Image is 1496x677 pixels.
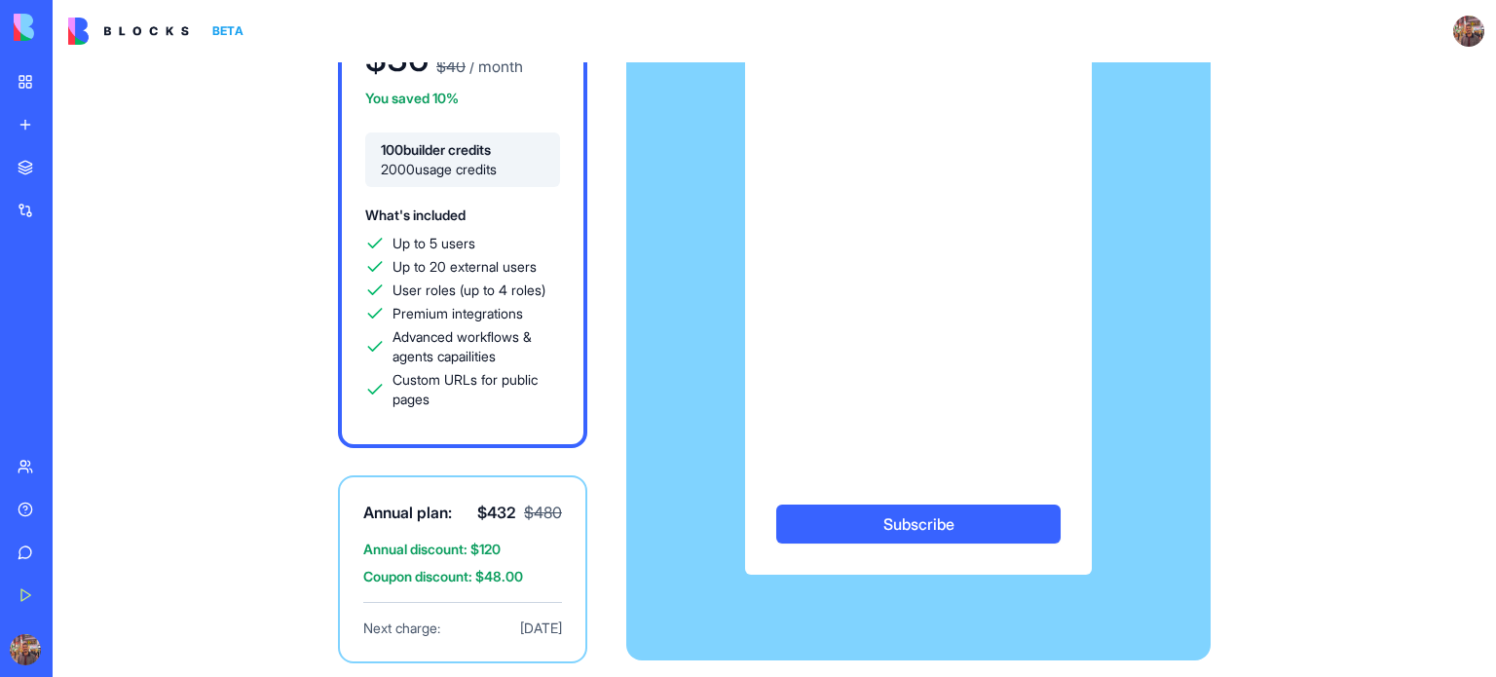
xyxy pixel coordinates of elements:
span: [DATE] [520,619,562,638]
p: $ 480 [524,501,562,524]
p: / month [466,55,523,78]
span: What's included [365,207,466,223]
img: ACg8ocK5BnE3Rg0XEi84hqQMdRtOf94R0S8e1kkGeNgFgDJ2gvfiwAiFRA=s96-c [10,634,41,665]
div: BETA [205,18,251,45]
p: $ 40 [436,55,466,78]
span: $ 432 [477,501,516,524]
span: User roles (up to 4 roles) [393,281,545,300]
span: Advanced workflows & agents capailities [393,327,560,366]
button: Subscribe [776,505,1061,544]
span: 2000 usage credits [381,160,544,179]
span: You saved 10% [365,90,459,106]
img: logo [68,18,189,45]
h1: $ 36 [365,39,429,78]
span: Premium integrations [393,304,523,323]
span: 100 builder credits [381,140,544,160]
span: Annual plan: [363,501,452,524]
span: Custom URLs for public pages [393,370,560,409]
span: Next charge: [363,619,440,638]
span: Coupon discount: $ 48.00 [363,567,562,586]
span: Annual discount: $ 120 [363,540,562,559]
a: BETA [68,18,251,45]
img: ACg8ocK5BnE3Rg0XEi84hqQMdRtOf94R0S8e1kkGeNgFgDJ2gvfiwAiFRA=s96-c [1453,16,1484,47]
iframe: Secure payment input frame [772,50,1065,477]
img: logo [14,14,134,41]
span: Up to 20 external users [393,257,537,277]
span: Up to 5 users [393,234,475,253]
